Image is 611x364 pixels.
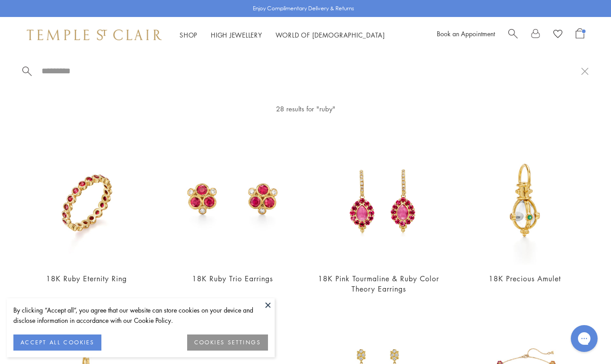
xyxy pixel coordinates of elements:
[314,136,443,265] img: 18K Pink Tourmaline & Ruby Color Theory Earrings
[13,305,268,326] div: By clicking “Accept all”, you agree that our website can store cookies on your device and disclos...
[187,103,424,114] div: 28 results for "ruby"
[46,274,127,284] a: 18K Ruby Eternity Ring
[576,28,584,42] a: Open Shopping Bag
[318,274,439,294] a: 18K Pink Tourmaline & Ruby Color Theory Earrings
[253,4,354,13] p: Enjoy Complimentary Delivery & Returns
[187,334,268,351] button: COOKIES SETTINGS
[489,274,561,284] a: 18K Precious Amulet
[13,334,101,351] button: ACCEPT ALL COOKIES
[211,30,262,39] a: High JewelleryHigh Jewellery
[22,136,151,265] img: 18K Ruby Eternity Ring
[437,29,495,38] a: Book an Appointment
[180,30,197,39] a: ShopShop
[168,136,297,265] img: 18K Ruby Trio Earrings
[276,30,385,39] a: World of [DEMOGRAPHIC_DATA]World of [DEMOGRAPHIC_DATA]
[27,30,162,40] img: Temple St. Clair
[553,28,562,42] a: View Wishlist
[566,322,602,355] iframe: Gorgias live chat messenger
[180,30,385,41] nav: Main navigation
[192,274,273,284] a: 18K Ruby Trio Earrings
[508,28,518,42] a: Search
[460,136,589,265] img: P56800-E9RES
